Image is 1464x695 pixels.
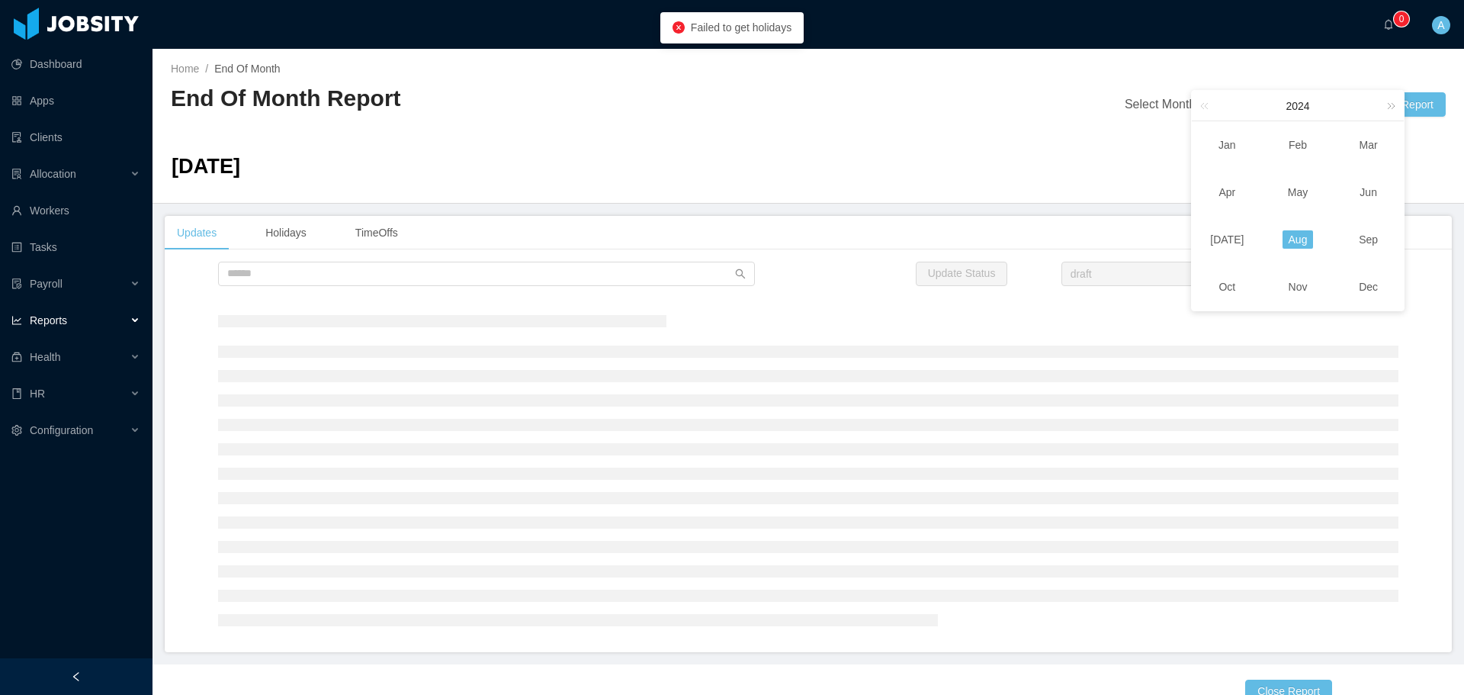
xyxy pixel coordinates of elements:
td: Apr [1192,169,1263,216]
span: A [1437,16,1444,34]
a: Dec [1353,278,1384,296]
h2: End Of Month Report [171,83,808,114]
span: Select Month [1125,98,1196,111]
sup: 0 [1394,11,1409,27]
i: icon: solution [11,169,22,179]
a: [DATE] [1204,230,1250,249]
span: Payroll [30,278,63,290]
td: Feb [1263,121,1334,169]
a: Jan [1212,136,1242,154]
td: Jul [1192,216,1263,263]
span: End Of Month [214,63,280,75]
a: Jun [1353,183,1383,201]
a: icon: pie-chartDashboard [11,49,140,79]
span: Allocation [30,168,76,180]
i: icon: setting [11,425,22,436]
a: Sep [1353,230,1384,249]
a: Aug [1283,230,1314,249]
button: Update Status [916,262,1008,286]
a: icon: profileTasks [11,232,140,262]
i: icon: medicine-box [11,352,22,362]
i: icon: book [11,388,22,399]
a: Apr [1212,183,1241,201]
i: icon: search [735,269,746,279]
span: [DATE] [172,154,240,178]
span: HR [30,388,45,400]
i: icon: close-circle [673,21,685,34]
span: 2024 [1286,100,1309,112]
i: icon: bell [1383,19,1394,30]
td: Jun [1333,169,1404,216]
td: Aug [1263,216,1334,263]
i: icon: line-chart [11,315,22,326]
span: / [205,63,208,75]
div: Updates [165,216,229,250]
div: TimeOffs [343,216,410,250]
a: icon: appstoreApps [11,85,140,116]
a: icon: userWorkers [11,195,140,226]
div: Holidays [253,216,319,250]
a: Last year (Control + left) [1197,91,1217,121]
td: Mar [1333,121,1404,169]
a: Oct [1212,278,1241,296]
td: Nov [1263,263,1334,310]
a: Nov [1283,278,1314,296]
td: Oct [1192,263,1263,310]
a: Home [171,63,199,75]
span: Configuration [30,424,93,436]
a: Feb [1283,136,1313,154]
span: Reports [30,314,67,327]
a: Next year (Control + right) [1379,91,1398,121]
td: Jan [1192,121,1263,169]
td: Sep [1333,216,1404,263]
td: Dec [1333,263,1404,310]
span: Health [30,351,60,363]
i: icon: file-protect [11,278,22,289]
a: May [1282,183,1314,201]
a: icon: auditClients [11,122,140,153]
div: draft [1071,262,1092,285]
a: 2024 [1284,91,1311,121]
a: Mar [1353,136,1384,154]
td: May [1263,169,1334,216]
span: Failed to get holidays [691,21,791,34]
